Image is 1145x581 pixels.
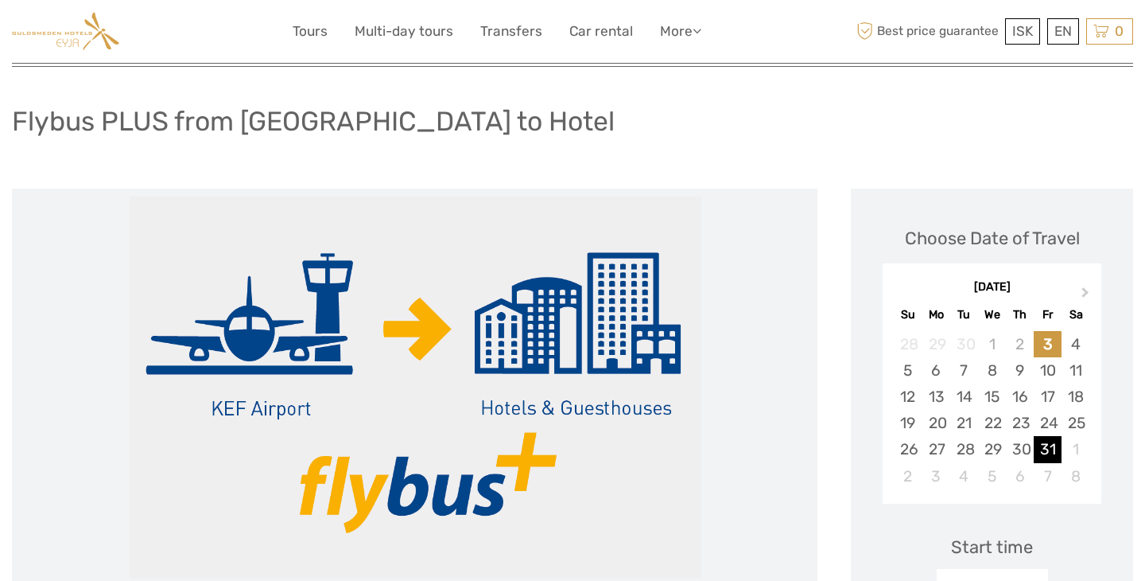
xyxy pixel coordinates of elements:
div: Choose Sunday, October 12th, 2025 [894,384,922,410]
div: Choose Thursday, October 23rd, 2025 [1006,410,1034,436]
div: Choose Saturday, October 25th, 2025 [1062,410,1089,436]
div: Choose Thursday, October 30th, 2025 [1006,436,1034,462]
span: ISK [1012,23,1033,39]
h1: Flybus PLUS from [GEOGRAPHIC_DATA] to Hotel [12,105,615,138]
div: Choose Wednesday, November 5th, 2025 [978,463,1006,489]
div: Choose Sunday, October 19th, 2025 [894,410,922,436]
div: Choose Sunday, October 5th, 2025 [894,357,922,384]
div: Choose Sunday, October 26th, 2025 [894,436,922,462]
div: month 2025-10 [887,331,1096,489]
button: Next Month [1074,283,1100,309]
div: Choose Saturday, November 1st, 2025 [1062,436,1089,462]
div: Choose Sunday, November 2nd, 2025 [894,463,922,489]
div: Choose Tuesday, November 4th, 2025 [950,463,978,489]
span: 0 [1112,23,1126,39]
a: Car rental [569,20,633,43]
p: We're away right now. Please check back later! [22,28,180,41]
div: Sa [1062,304,1089,326]
div: Choose Saturday, October 4th, 2025 [1062,331,1089,357]
div: Choose Thursday, October 9th, 2025 [1006,357,1034,384]
span: Best price guarantee [853,18,1002,45]
div: Th [1006,304,1034,326]
button: Open LiveChat chat widget [183,25,202,44]
a: Tours [293,20,328,43]
div: Choose Tuesday, October 7th, 2025 [950,357,978,384]
div: Start time [951,535,1033,560]
div: Choose Friday, October 31st, 2025 [1034,436,1062,462]
div: Choose Friday, October 17th, 2025 [1034,384,1062,410]
div: Not available Wednesday, October 1st, 2025 [978,331,1006,357]
div: Choose Friday, October 3rd, 2025 [1034,331,1062,357]
a: More [660,20,701,43]
div: Choose Saturday, October 11th, 2025 [1062,357,1089,384]
img: Guldsmeden Eyja [12,12,119,51]
div: Choose Friday, October 24th, 2025 [1034,410,1062,436]
div: Choose Wednesday, October 8th, 2025 [978,357,1006,384]
div: Fr [1034,304,1062,326]
div: [DATE] [883,279,1101,296]
div: Choose Monday, October 27th, 2025 [922,436,950,462]
div: Choose Tuesday, October 21st, 2025 [950,410,978,436]
a: Transfers [480,20,542,43]
div: Choose Saturday, November 8th, 2025 [1062,463,1089,489]
img: a771a4b2aca44685afd228bf32f054e4_main_slider.png [129,197,701,579]
div: Not available Monday, September 29th, 2025 [922,331,950,357]
a: Multi-day tours [355,20,453,43]
div: Choose Tuesday, October 28th, 2025 [950,436,978,462]
div: EN [1047,18,1079,45]
div: Tu [950,304,978,326]
div: Choose Wednesday, October 29th, 2025 [978,436,1006,462]
div: Choose Saturday, October 18th, 2025 [1062,384,1089,410]
div: Choose Wednesday, October 15th, 2025 [978,384,1006,410]
div: Mo [922,304,950,326]
div: Su [894,304,922,326]
div: Choose Monday, October 6th, 2025 [922,357,950,384]
div: Choose Tuesday, October 14th, 2025 [950,384,978,410]
div: Choose Thursday, October 16th, 2025 [1006,384,1034,410]
div: Choose Thursday, November 6th, 2025 [1006,463,1034,489]
div: Choose Monday, October 20th, 2025 [922,410,950,436]
div: Not available Sunday, September 28th, 2025 [894,331,922,357]
div: Choose Wednesday, October 22nd, 2025 [978,410,1006,436]
div: Not available Tuesday, September 30th, 2025 [950,331,978,357]
div: Choose Friday, October 10th, 2025 [1034,357,1062,384]
div: Choose Date of Travel [905,226,1080,251]
div: Choose Friday, November 7th, 2025 [1034,463,1062,489]
div: Choose Monday, November 3rd, 2025 [922,463,950,489]
div: Not available Thursday, October 2nd, 2025 [1006,331,1034,357]
div: We [978,304,1006,326]
div: Choose Monday, October 13th, 2025 [922,384,950,410]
